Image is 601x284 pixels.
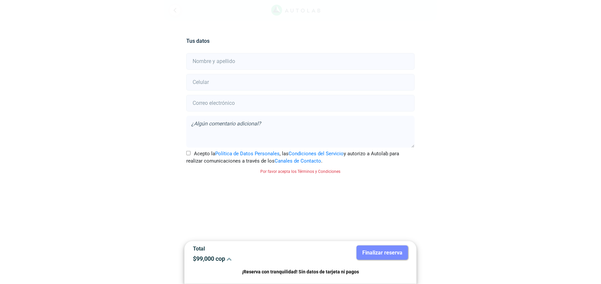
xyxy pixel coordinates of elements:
[170,5,180,16] a: Ir al paso anterior
[186,150,414,165] label: Acepto la , las y autorizo a Autolab para realizar comunicaciones a través de los .
[186,74,414,91] input: Celular
[186,95,414,111] input: Correo electrónico
[186,53,414,70] input: Nombre y apellido
[193,246,296,252] p: Total
[186,38,414,44] h5: Tus datos
[271,7,321,13] a: Link al sitio de autolab
[186,151,191,155] input: Acepto laPolítica de Datos Personales, lasCondiciones del Servicioy autorizo a Autolab para reali...
[289,151,344,157] a: Condiciones del Servicio
[193,268,408,276] p: ¡Reserva con tranquilidad! Sin datos de tarjeta ni pagos
[275,158,321,164] a: Canales de Contacto
[261,169,341,174] small: Por favor acepta los Términos y Condiciones
[193,255,296,262] p: $ 99,000 cop
[357,246,408,260] button: Finalizar reserva
[215,151,280,157] a: Política de Datos Personales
